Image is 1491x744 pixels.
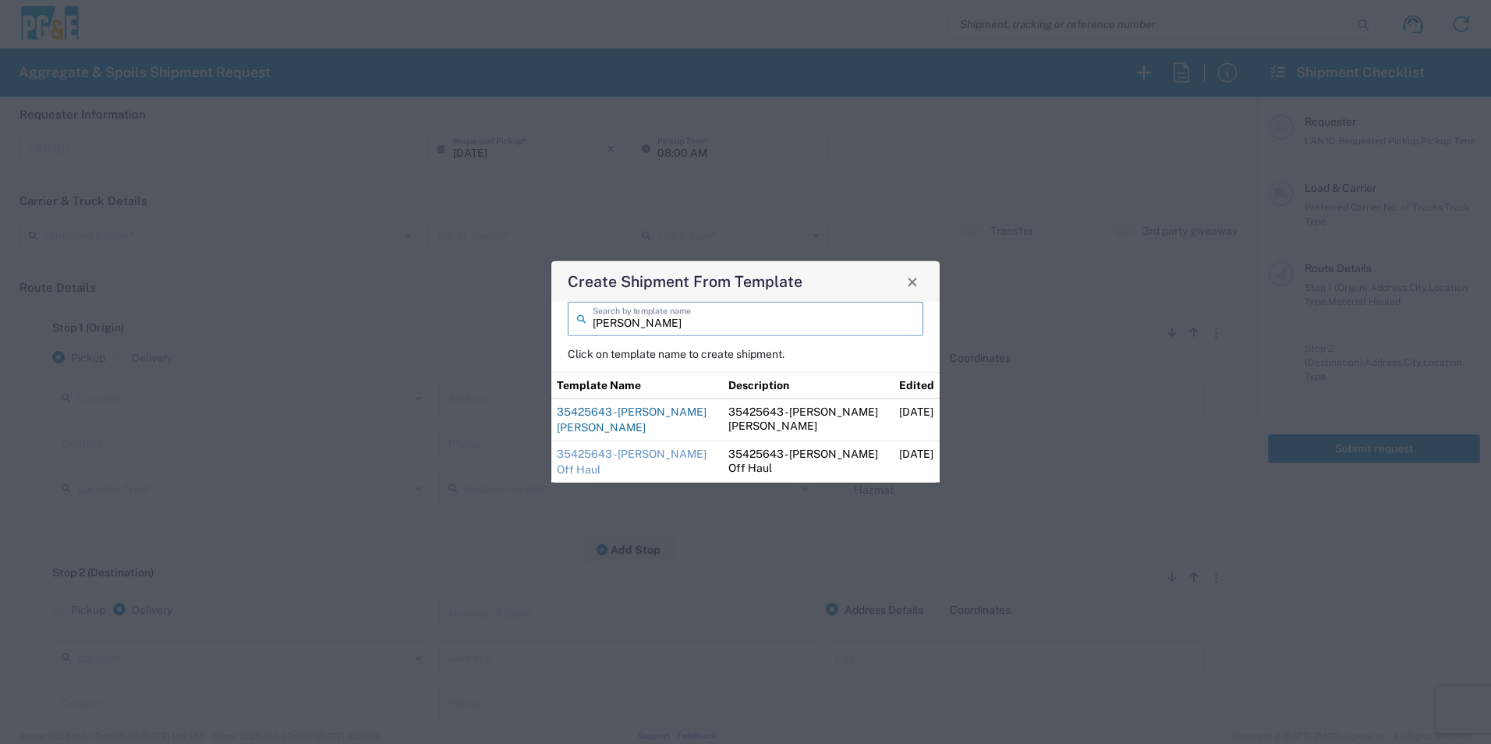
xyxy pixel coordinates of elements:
[901,271,923,292] button: Close
[551,372,940,483] table: Shipment templates
[894,399,940,441] td: [DATE]
[723,441,894,484] td: 35425643 - [PERSON_NAME] Off Haul
[894,441,940,484] td: [DATE]
[723,399,894,441] td: 35425643 - [PERSON_NAME] [PERSON_NAME]
[723,372,894,399] th: Description
[551,372,723,399] th: Template Name
[894,372,940,399] th: Edited
[557,406,707,434] a: 35425643 - [PERSON_NAME] [PERSON_NAME]
[557,448,707,476] a: 35425643 - [PERSON_NAME] Off Haul
[568,270,802,292] h4: Create Shipment From Template
[568,347,923,361] p: Click on template name to create shipment.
